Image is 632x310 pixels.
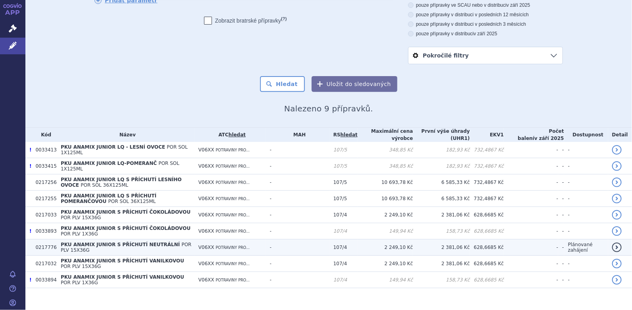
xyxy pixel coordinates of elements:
[31,256,56,272] td: 0217032
[61,226,191,231] span: PKU ANAMIX JUNIOR S PŘÍCHUTÍ ČOKOLÁDOVOU
[564,191,608,207] td: -
[61,161,157,166] span: PKU ANAMIX JUNIOR LQ-POMERANČ
[470,174,504,191] td: 732,4867 Kč
[358,239,413,256] td: 2 249,10 Kč
[61,242,191,253] span: POR PLV 15X36G
[81,182,128,188] span: POR SOL 36X125ML
[470,223,504,239] td: 628,6685 Kč
[612,178,622,187] a: detail
[29,277,31,283] span: Poslední data tohoto produktu jsou ze SCAU platného k 01.01.2025.
[29,163,31,169] span: Poslední data tohoto produktu jsou ze SCAU platného k 01.01.2025.
[229,132,246,138] a: hledat
[612,226,622,236] a: detail
[216,213,250,217] span: POTRAVINY PRO...
[198,277,214,283] span: V06XX
[61,209,191,215] span: PKU ANAMIX JUNIOR S PŘÍCHUTÍ ČOKOLÁDOVOU
[612,275,622,285] a: detail
[61,215,101,220] span: POR PLV 15X36G
[216,180,250,185] span: POTRAVINY PRO...
[358,158,413,174] td: 348,85 Kč
[413,223,470,239] td: 158,73 Kč
[504,191,558,207] td: -
[266,272,329,288] td: -
[534,136,564,141] span: v září 2025
[504,256,558,272] td: -
[558,158,564,174] td: -
[470,207,504,223] td: 628,6685 Kč
[470,239,504,256] td: 628,6685 Kč
[61,193,156,204] span: PKU ANAMIX JUNIOR LQ S PŘÍCHUTÍ POMERANČOVOU
[61,161,179,172] span: POR SOL 1X125ML
[558,142,564,158] td: -
[470,128,504,142] th: EKV1
[470,142,504,158] td: 732,4867 Kč
[266,207,329,223] td: -
[31,239,56,256] td: 0217776
[504,207,558,223] td: -
[358,191,413,207] td: 10 693,78 Kč
[198,163,214,169] span: V06XX
[408,31,563,37] label: pouze přípravky v distribuci
[198,245,214,250] span: V06XX
[358,174,413,191] td: 10 693,78 Kč
[108,199,156,204] span: POR SOL 36X125ML
[198,212,214,218] span: V06XX
[61,177,182,188] span: PKU ANAMIX JUNIOR LQ S PŘÍCHUTÍ LESNÍHO OVOCE
[333,261,347,266] span: 107/4
[260,76,305,92] button: Hledat
[558,256,564,272] td: -
[216,278,250,282] span: POTRAVINY PRO...
[504,158,558,174] td: -
[564,207,608,223] td: -
[333,245,347,250] span: 107/4
[612,145,622,155] a: detail
[408,11,563,18] label: pouze přípravky v distribuci v posledních 12 měsících
[558,191,564,207] td: -
[612,161,622,171] a: detail
[204,17,287,25] label: Zobrazit bratrské přípravky
[216,148,250,152] span: POTRAVINY PRO...
[558,239,564,256] td: -
[333,228,347,234] span: 107/4
[564,256,608,272] td: -
[333,147,347,153] span: 107/5
[558,207,564,223] td: -
[198,147,214,153] span: V06XX
[612,210,622,220] a: detail
[61,258,184,264] span: PKU ANAMIX JUNIOR S PŘÍCHUTÍ VANILKOVOU
[408,21,563,27] label: pouze přípravky v distribuci v posledních 3 měsících
[564,128,608,142] th: Dostupnost
[61,242,180,247] span: PKU ANAMIX JUNIOR S PŘÍCHUTÍ NEUTRÁLNÍ
[329,128,358,142] th: RS
[198,228,214,234] span: V06XX
[61,231,98,237] span: POR PLV 1X36G
[31,207,56,223] td: 0217033
[333,196,347,201] span: 107/5
[266,142,329,158] td: -
[312,76,397,92] button: Uložit do sledovaných
[31,142,56,158] td: 0033413
[333,180,347,185] span: 107/5
[564,174,608,191] td: -
[266,239,329,256] td: -
[408,47,563,64] a: Pokročilé filtry
[358,256,413,272] td: 2 249,10 Kč
[413,272,470,288] td: 158,73 Kč
[284,104,373,113] span: Nalezeno 9 přípravků.
[413,158,470,174] td: 182,93 Kč
[612,194,622,203] a: detail
[612,243,622,252] a: detail
[504,142,558,158] td: -
[358,128,413,142] th: Maximální cena výrobce
[61,280,98,285] span: POR PLV 1X36G
[413,207,470,223] td: 2 381,06 Kč
[31,272,56,288] td: 0033894
[198,196,214,201] span: V06XX
[358,207,413,223] td: 2 249,10 Kč
[31,158,56,174] td: 0033415
[61,264,101,269] span: POR PLV 15X36G
[333,212,347,218] span: 107/4
[474,31,497,36] span: v září 2025
[333,163,347,169] span: 107/5
[504,272,558,288] td: -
